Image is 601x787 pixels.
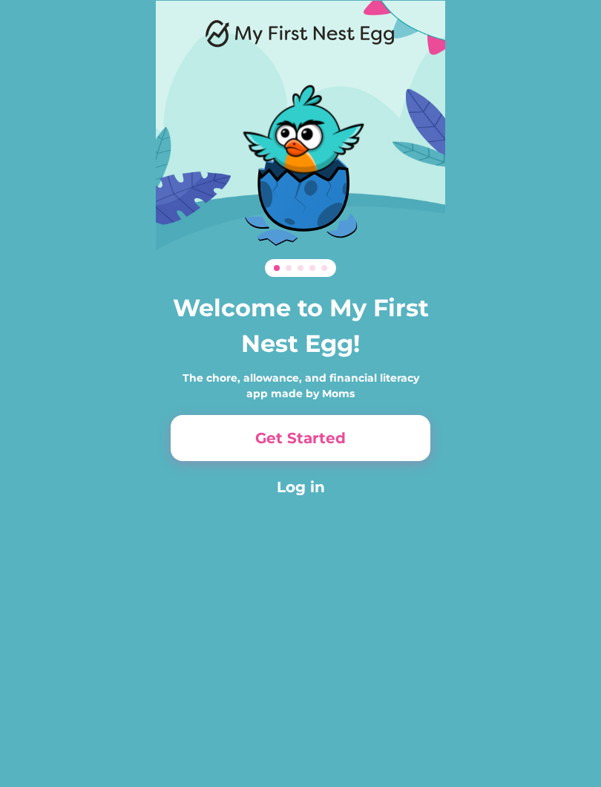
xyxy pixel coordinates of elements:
[171,476,430,498] button: Log in
[171,415,430,461] button: Get Started
[206,19,395,48] img: Logo.png
[171,290,430,362] h3: Welcome to My First Nest Egg!
[171,370,430,402] div: The chore, allowance, and financial literacy app made by Moms
[208,62,393,246] img: Dino.svg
